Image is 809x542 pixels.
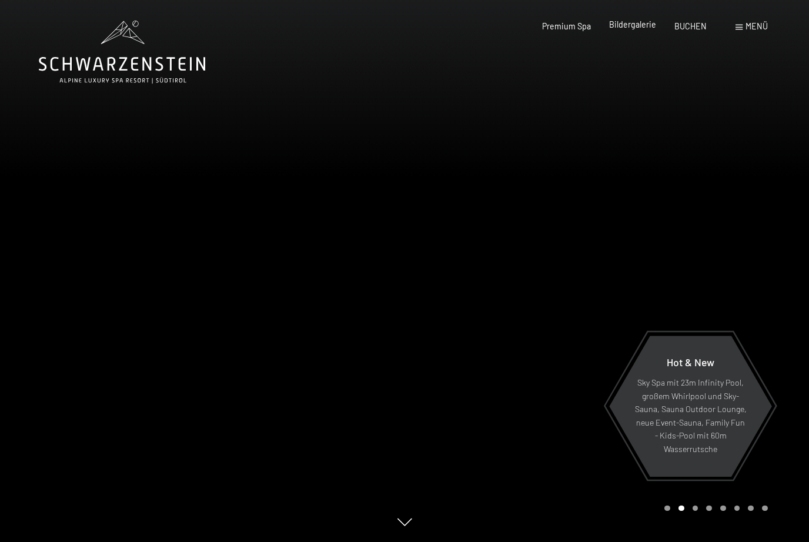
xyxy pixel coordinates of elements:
div: Carousel Page 5 [720,506,726,511]
a: Hot & New Sky Spa mit 23m Infinity Pool, großem Whirlpool und Sky-Sauna, Sauna Outdoor Lounge, ne... [609,335,773,477]
a: Bildergalerie [609,19,656,29]
div: Carousel Page 7 [748,506,754,511]
div: Carousel Page 4 [706,506,712,511]
span: Hot & New [667,356,714,369]
div: Carousel Page 6 [734,506,740,511]
a: Premium Spa [542,21,591,31]
div: Carousel Pagination [660,506,767,511]
p: Sky Spa mit 23m Infinity Pool, großem Whirlpool und Sky-Sauna, Sauna Outdoor Lounge, neue Event-S... [634,377,747,456]
div: Carousel Page 3 [693,506,698,511]
a: BUCHEN [674,21,707,31]
span: Menü [746,21,768,31]
div: Carousel Page 8 [762,506,768,511]
div: Carousel Page 2 (Current Slide) [678,506,684,511]
div: Carousel Page 1 [664,506,670,511]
